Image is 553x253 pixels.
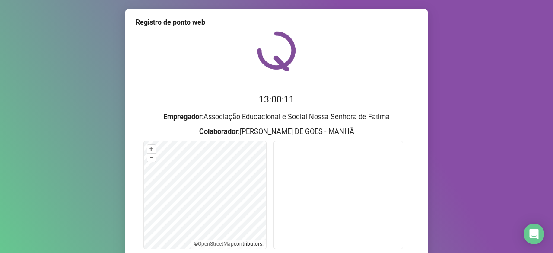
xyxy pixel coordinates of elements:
[136,126,417,138] h3: : [PERSON_NAME] DE GOES - MANHÃ
[147,154,156,162] button: –
[524,224,544,244] div: Open Intercom Messenger
[259,94,294,105] time: 13:00:11
[136,112,417,123] h3: : Associação Educacional e Social Nossa Senhora de Fatima
[147,145,156,153] button: +
[257,31,296,71] img: QRPoint
[198,241,234,247] a: OpenStreetMap
[194,241,264,247] li: © contributors.
[199,128,238,136] strong: Colaborador
[163,113,202,121] strong: Empregador
[136,17,417,28] div: Registro de ponto web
